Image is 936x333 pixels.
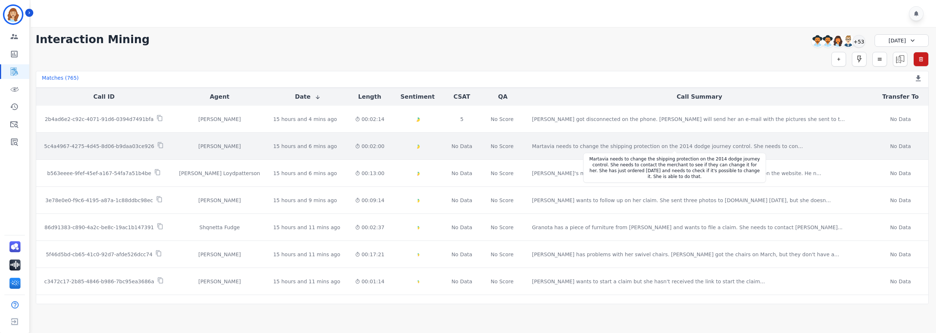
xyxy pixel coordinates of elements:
p: 86d91383-c890-4a2c-be8c-19ac1b147391 [45,224,154,231]
button: Transfer To [882,92,919,101]
div: [PERSON_NAME] wants to start a claim but she hasn't received the link to start the claim ... [532,278,765,285]
div: No Data [879,197,922,204]
div: No Data [879,224,922,231]
div: 15 hours and 6 mins ago [273,143,337,150]
div: No Data [879,278,922,285]
p: 5c4a4967-4275-4d45-8d06-b9daa03ce926 [44,143,154,150]
div: [PERSON_NAME] [178,278,261,285]
div: Martavia needs to change the shipping protection on the 2014 dodge journey control. She needs to ... [588,156,761,179]
div: Shqnetta Fudge [178,224,261,231]
div: No Data [879,251,922,258]
div: 5 [450,116,473,123]
div: [PERSON_NAME] wants to follow up on her claim. She sent three photos to [DOMAIN_NAME] [DATE], but... [532,197,831,204]
div: No Data [879,170,922,177]
div: 00:01:14 [354,278,385,285]
div: [PERSON_NAME]'s motor for his recliner has stopped working and he needs to file a claim on the we... [532,170,821,177]
button: Length [358,92,381,101]
div: [PERSON_NAME] got disconnected on the phone. [PERSON_NAME] will send her an e-mail with the pictu... [532,116,845,123]
div: No Data [879,143,922,150]
img: Bordered avatar [4,6,22,23]
div: No Score [491,224,514,231]
div: [PERSON_NAME] [178,116,261,123]
button: CSAT [453,92,470,101]
div: No Score [491,197,514,204]
div: 00:13:00 [354,170,385,177]
div: Granota has a piece of furniture from [PERSON_NAME] and wants to file a claim. She needs to conta... [532,224,843,231]
button: QA [498,92,507,101]
div: 00:02:14 [354,116,385,123]
p: 3e78e0e0-f9c6-4195-a87a-1c88ddbc98ec [45,197,153,204]
p: b563eeee-9fef-45ef-a167-54fa7a51b4be [47,170,151,177]
div: 00:17:21 [354,251,385,258]
div: No Data [450,251,473,258]
div: [PERSON_NAME] [178,143,261,150]
div: 15 hours and 9 mins ago [273,197,337,204]
div: [PERSON_NAME] Loydpatterson [178,170,261,177]
p: c3472c17-2b85-4846-b986-7bc95ea3686a [44,278,154,285]
div: No Score [491,278,514,285]
div: [PERSON_NAME] has problems with her swivel chairs. [PERSON_NAME] got the chairs on March, but the... [532,251,839,258]
button: Agent [210,92,230,101]
div: Martavia needs to change the shipping protection on the 2014 dodge journey control. She needs to ... [532,143,803,150]
div: +53 [853,35,865,48]
div: Matches ( 765 ) [42,74,79,84]
div: 15 hours and 6 mins ago [273,170,337,177]
p: 5f46d5bd-cb65-41c0-92d7-afde526dcc74 [46,251,152,258]
div: No Score [491,116,514,123]
div: No Data [450,170,473,177]
button: Call Summary [677,92,722,101]
div: No Score [491,170,514,177]
div: No Data [450,197,473,204]
div: 15 hours and 4 mins ago [273,116,337,123]
p: 2b4ad6e2-c92c-4071-91d6-0394d7491bfa [45,116,154,123]
div: No Data [450,278,473,285]
div: No Data [450,224,473,231]
div: No Score [491,251,514,258]
div: 00:09:14 [354,197,385,204]
button: Sentiment [400,92,434,101]
div: 00:02:00 [354,143,385,150]
button: Date [295,92,321,101]
h1: Interaction Mining [36,33,150,46]
div: 15 hours and 11 mins ago [273,278,340,285]
div: No Data [450,143,473,150]
div: No Data [879,116,922,123]
div: [DATE] [875,34,929,47]
div: 00:02:37 [354,224,385,231]
div: No Score [491,143,514,150]
button: Call ID [93,92,114,101]
div: 15 hours and 11 mins ago [273,224,340,231]
div: [PERSON_NAME] [178,197,261,204]
div: [PERSON_NAME] [178,251,261,258]
div: 15 hours and 11 mins ago [273,251,340,258]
